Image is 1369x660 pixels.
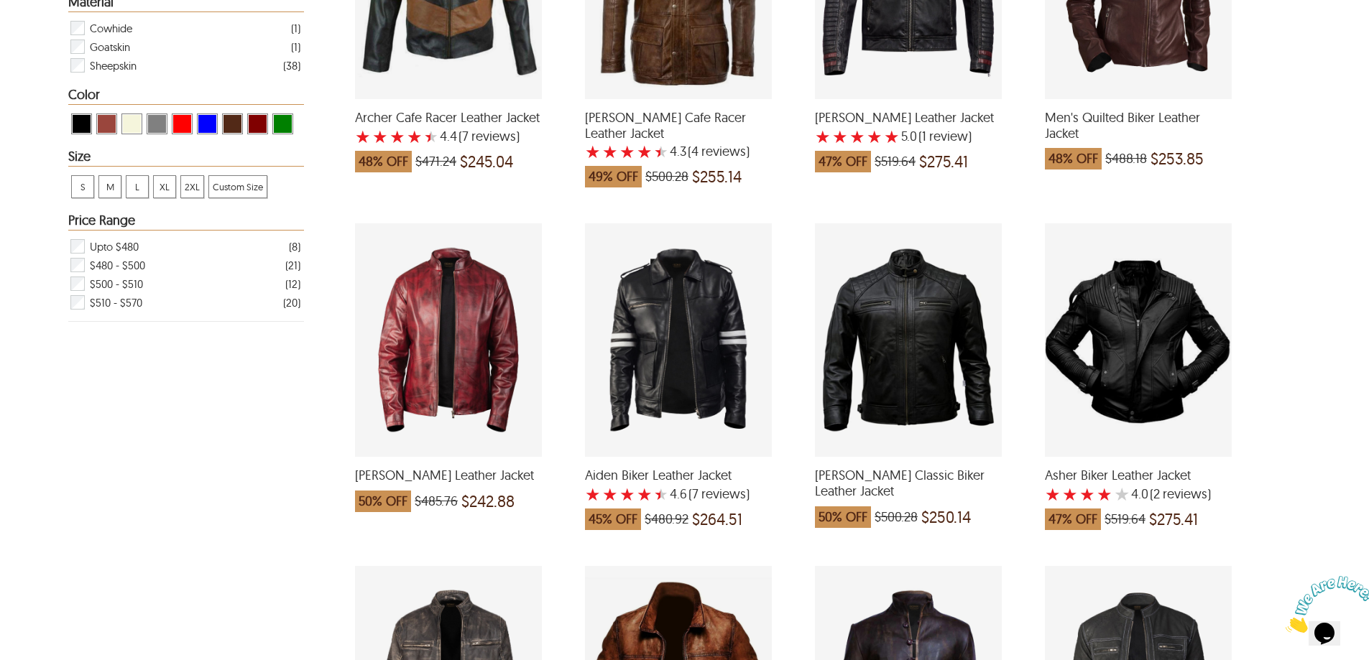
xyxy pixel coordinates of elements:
span: $275.41 [919,154,968,169]
div: View M Men Biker Leather Jackets [98,175,121,198]
div: View S Men Biker Leather Jackets [71,175,94,198]
span: Archer Cafe Racer Leather Jacket [355,110,542,126]
label: 2 rating [1062,487,1078,501]
div: View Cognac Men Biker Leather Jackets [96,113,117,134]
label: 5 rating [884,129,900,144]
span: (1 [918,129,926,144]
label: 2 rating [602,487,618,501]
span: $264.51 [692,512,742,526]
span: Aiden Biker Leather Jacket [585,468,772,483]
span: review [926,129,968,144]
a: Keith Cafe Racer Leather Jacket with a 4.25 Star Rating 4 Product Review which was at a price of ... [585,90,772,195]
div: Heading Filter Men Biker Leather Jackets by Price Range [68,213,304,231]
span: $500.28 [645,169,688,184]
span: $519.64 [1105,512,1146,526]
span: $242.88 [461,494,515,508]
span: (7 [458,129,469,144]
span: $500 - $510 [90,274,143,293]
label: 5 rating [654,144,668,159]
span: 2XL [181,176,203,197]
div: ( 20 ) [283,294,300,312]
span: reviews [699,144,746,159]
label: 1 rating [355,129,371,144]
div: View Blue Men Biker Leather Jackets [197,113,218,134]
div: Filter Upto $480 Men Biker Leather Jackets [69,237,300,256]
div: ( 12 ) [285,275,300,293]
div: ( 1 ) [291,19,300,37]
label: 2 rating [602,144,618,159]
span: 48% OFF [1045,148,1102,169]
span: Caleb Biker Leather Jacket [815,110,1002,126]
span: $275.41 [1149,512,1198,526]
span: $245.04 [460,154,513,169]
div: Filter $510 - $570 Men Biker Leather Jackets [69,293,300,312]
label: 3 rating [1079,487,1095,501]
span: S [72,176,93,197]
div: ( 21 ) [285,256,300,274]
label: 3 rating [849,129,865,144]
span: Keith Cafe Racer Leather Jacket [585,110,772,141]
span: ) [688,487,750,501]
span: ) [688,144,750,159]
span: M [99,176,121,197]
span: ) [458,129,520,144]
span: $500.28 [875,510,918,524]
span: $488.18 [1105,152,1147,166]
span: Goatskin [90,37,130,56]
div: Filter $500 - $510 Men Biker Leather Jackets [69,274,300,293]
div: Filter Goatskin Men Biker Leather Jackets [69,37,300,56]
span: Men's Quilted Biker Leather Jacket [1045,110,1232,141]
a: Caleb Biker Leather Jacket with a 5 Star Rating 1 Product Review which was at a price of $519.64,... [815,90,1002,180]
span: $250.14 [921,510,971,524]
label: 4 rating [407,129,423,144]
label: 1 rating [585,487,601,501]
div: ( 8 ) [289,238,300,256]
span: reviews [699,487,746,501]
span: $519.64 [875,154,916,169]
div: View Brown ( Brand Color ) Men Biker Leather Jackets [222,113,243,134]
div: ( 38 ) [283,57,300,75]
span: Jason Classic Biker Leather Jacket [815,468,1002,498]
span: $255.14 [692,169,742,184]
label: 1 rating [1045,487,1061,501]
span: 47% OFF [1045,508,1101,530]
span: reviews [469,129,516,144]
a: Archer Cafe Racer Leather Jacket with a 4.428571428571429 Star Rating 7 Product Review which was ... [355,90,542,180]
label: 4 rating [637,144,653,159]
div: Heading Filter Men Biker Leather Jackets by Color [68,88,304,105]
div: View Green Men Biker Leather Jackets [272,113,293,134]
span: 45% OFF [585,508,641,530]
div: ( 1 ) [291,38,300,56]
div: View Beige Men Biker Leather Jackets [121,113,142,134]
span: Sheepskin [90,56,137,75]
img: Chat attention grabber [6,6,95,62]
div: View Custom Size Men Biker Leather Jackets [208,175,267,198]
span: 50% OFF [815,506,871,528]
span: ) [918,129,972,144]
span: XL [154,176,175,197]
span: (7 [688,487,699,501]
span: Custom Size [209,176,267,197]
label: 1 rating [815,129,831,144]
iframe: chat widget [1280,570,1369,638]
label: 4.4 [440,129,457,144]
label: 4.0 [1131,487,1148,501]
div: Filter Cowhide Men Biker Leather Jackets [69,19,300,37]
label: 5 rating [424,129,438,144]
div: View Black Men Biker Leather Jackets [71,113,92,134]
div: View 2XL Men Biker Leather Jackets [180,175,204,198]
label: 1 rating [585,144,601,159]
span: (2 [1150,487,1160,501]
label: 4 rating [637,487,653,501]
div: View Red Men Biker Leather Jackets [172,113,193,134]
span: Cowhide [90,19,132,37]
label: 3 rating [390,129,405,144]
span: 48% OFF [355,151,412,172]
span: L [126,176,148,197]
label: 4.6 [670,487,687,501]
label: 5 rating [654,487,668,501]
a: Men's Quilted Biker Leather Jacket which was at a price of $488.18, now after discount the price is [1045,90,1232,177]
div: View Grey Men Biker Leather Jackets [147,113,167,134]
a: Asher Biker Leather Jacket with a 4 Star Rating 2 Product Review which was at a price of $519.64,... [1045,447,1232,537]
